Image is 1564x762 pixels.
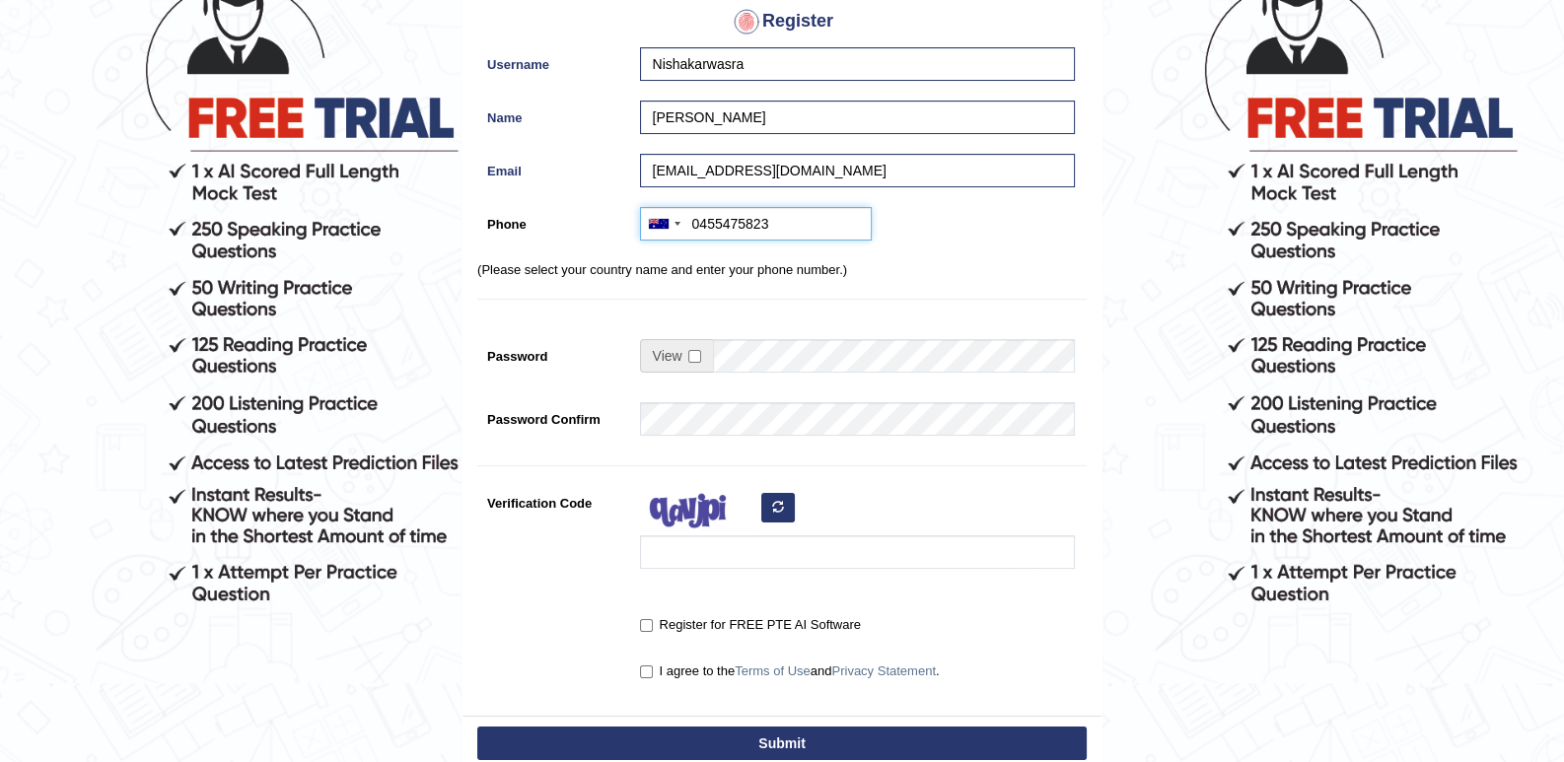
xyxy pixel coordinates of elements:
label: Verification Code [477,486,630,513]
button: Submit [477,727,1087,760]
a: Privacy Statement [831,663,936,678]
p: (Please select your country name and enter your phone number.) [477,260,1087,279]
label: Username [477,47,630,74]
label: Name [477,101,630,127]
div: Australia: +61 [641,208,686,240]
input: Register for FREE PTE AI Software [640,619,653,632]
label: Register for FREE PTE AI Software [640,615,861,635]
a: Terms of Use [735,663,811,678]
label: I agree to the and . [640,661,940,681]
input: Show/Hide Password [688,350,701,363]
h4: Register [477,6,1087,37]
label: Password Confirm [477,402,630,429]
label: Password [477,339,630,366]
input: I agree to theTerms of UseandPrivacy Statement. [640,665,653,678]
label: Email [477,154,630,180]
input: +61 412 345 678 [640,207,872,241]
label: Phone [477,207,630,234]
